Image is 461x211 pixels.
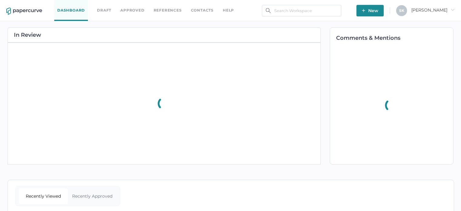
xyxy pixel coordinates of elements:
div: Recently Viewed [19,188,68,204]
img: search.bf03fe8b.svg [266,8,271,13]
div: animation [152,90,177,117]
img: plus-white.e19ec114.svg [362,9,365,12]
h2: In Review [14,32,41,38]
button: New [356,5,384,16]
a: Draft [97,7,111,14]
div: Recently Approved [68,188,117,204]
h2: Comments & Mentions [336,35,453,41]
img: papercurve-logo-colour.7244d18c.svg [6,8,42,15]
a: References [154,7,182,14]
span: [PERSON_NAME] [411,7,455,13]
span: S K [399,8,404,13]
i: arrow_right [450,8,455,12]
div: help [223,7,234,14]
a: Contacts [191,7,214,14]
a: Approved [120,7,144,14]
span: New [362,5,378,16]
div: animation [379,91,404,119]
input: Search Workspace [262,5,341,16]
